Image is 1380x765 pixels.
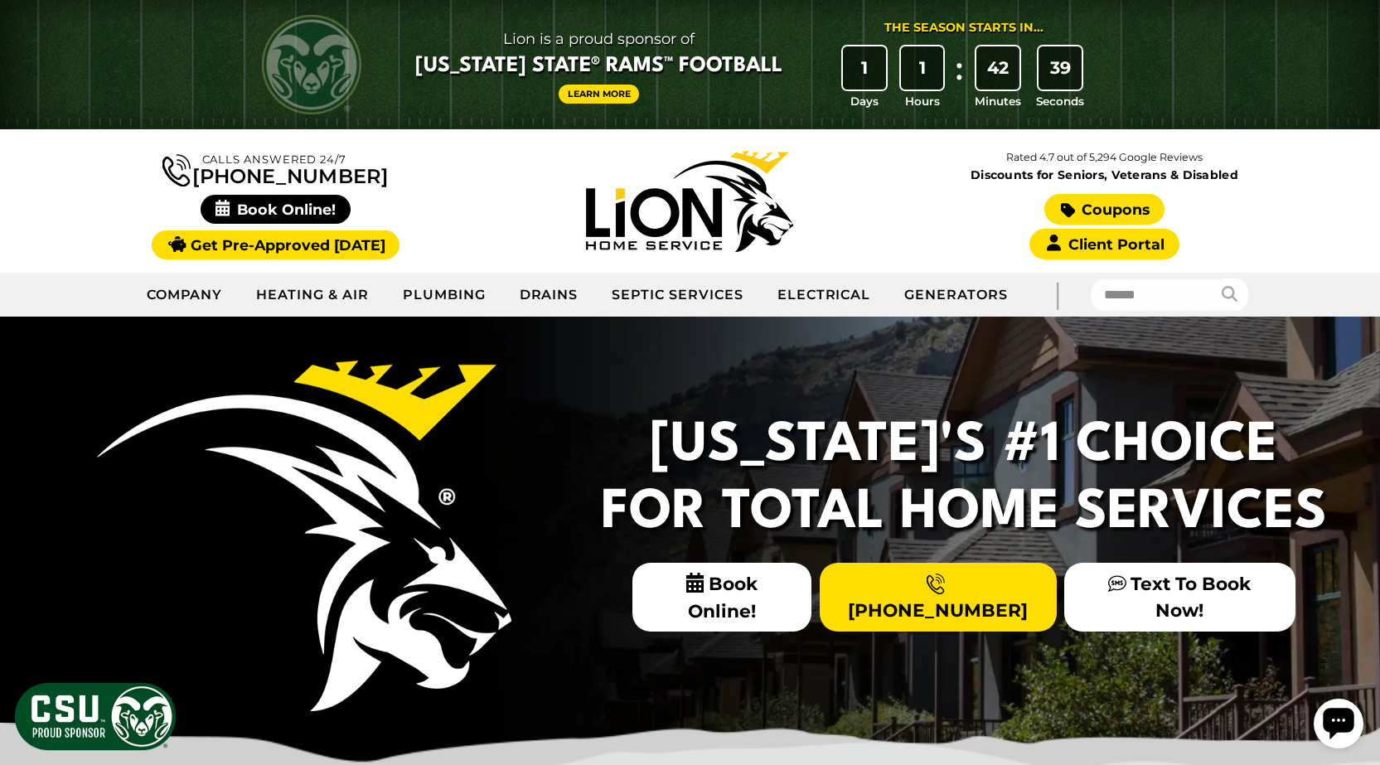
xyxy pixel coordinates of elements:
p: Rated 4.7 out of 5,294 Google Reviews [897,148,1311,167]
img: CSU Sponsor Badge [12,680,178,753]
a: Client Portal [1029,229,1179,259]
h2: [US_STATE]'s #1 Choice For Total Home Services [591,413,1337,546]
img: Lion Home Service [586,151,793,252]
div: : [951,46,967,110]
a: Drains [503,274,596,316]
span: Book Online! [632,563,812,632]
span: [US_STATE] State® Rams™ Football [415,52,782,80]
div: 39 [1039,46,1082,90]
a: Learn More [559,85,640,104]
a: [PHONE_NUMBER] [162,151,388,186]
div: 1 [843,46,886,90]
a: [PHONE_NUMBER] [820,563,1057,631]
a: Text To Book Now! [1064,563,1295,631]
img: CSU Rams logo [262,15,361,114]
a: Septic Services [595,274,760,316]
a: Electrical [761,274,889,316]
span: Hours [905,93,940,109]
span: Book Online! [201,195,351,224]
a: Generators [888,274,1024,316]
div: 42 [976,46,1019,90]
span: Days [850,93,879,109]
span: Discounts for Seniors, Veterans & Disabled [901,169,1309,181]
div: | [1024,273,1091,317]
span: Minutes [975,93,1021,109]
div: Open chat widget [7,7,56,56]
a: Get Pre-Approved [DATE] [152,230,399,259]
div: 1 [901,46,944,90]
span: Seconds [1036,93,1084,109]
a: Company [130,274,240,316]
a: Plumbing [386,274,503,316]
span: Lion is a proud sponsor of [415,26,782,52]
div: The Season Starts in... [884,19,1043,37]
a: Coupons [1044,194,1164,225]
a: Heating & Air [240,274,385,316]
